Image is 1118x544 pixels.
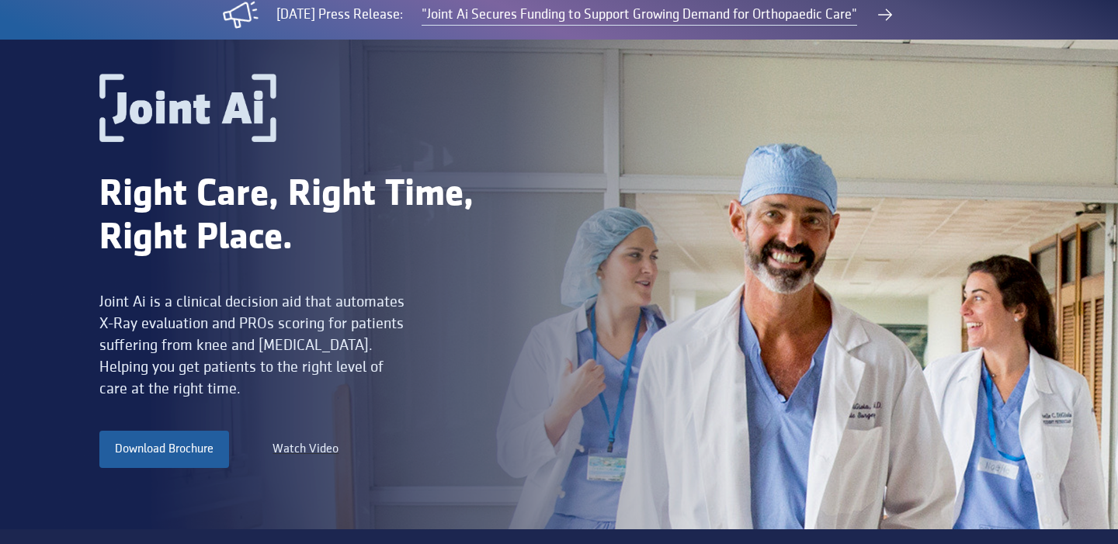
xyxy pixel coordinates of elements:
[99,431,229,468] a: Download Brochure
[99,173,542,260] div: Right Care, Right Time, Right Place.
[99,291,409,400] div: Joint Ai is a clinical decision aid that automates X-Ray evaluation and PROs scoring for patients...
[422,5,857,26] a: "Joint Ai Secures Funding to Support Growing Demand for Orthopaedic Care"
[273,440,339,459] a: Watch Video
[276,5,403,25] div: [DATE] Press Release:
